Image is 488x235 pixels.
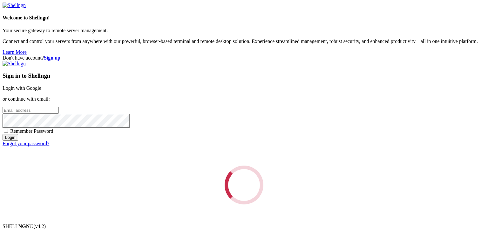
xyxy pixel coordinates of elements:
[3,61,26,67] img: Shellngn
[3,28,485,33] p: Your secure gateway to remote server management.
[3,85,41,91] a: Login with Google
[10,128,53,134] span: Remember Password
[3,107,59,114] input: Email address
[3,134,18,141] input: Login
[3,96,485,102] p: or continue with email:
[3,15,485,21] h4: Welcome to Shellngn!
[3,39,485,44] p: Connect and control your servers from anywhere with our powerful, browser-based terminal and remo...
[3,72,485,79] h3: Sign in to Shellngn
[3,224,46,229] span: SHELL ©
[4,129,8,133] input: Remember Password
[3,49,27,55] a: Learn More
[223,164,265,206] div: Loading...
[3,3,26,8] img: Shellngn
[18,224,30,229] b: NGN
[3,141,49,146] a: Forgot your password?
[3,55,485,61] div: Don't have account?
[34,224,46,229] span: 4.2.0
[44,55,60,61] a: Sign up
